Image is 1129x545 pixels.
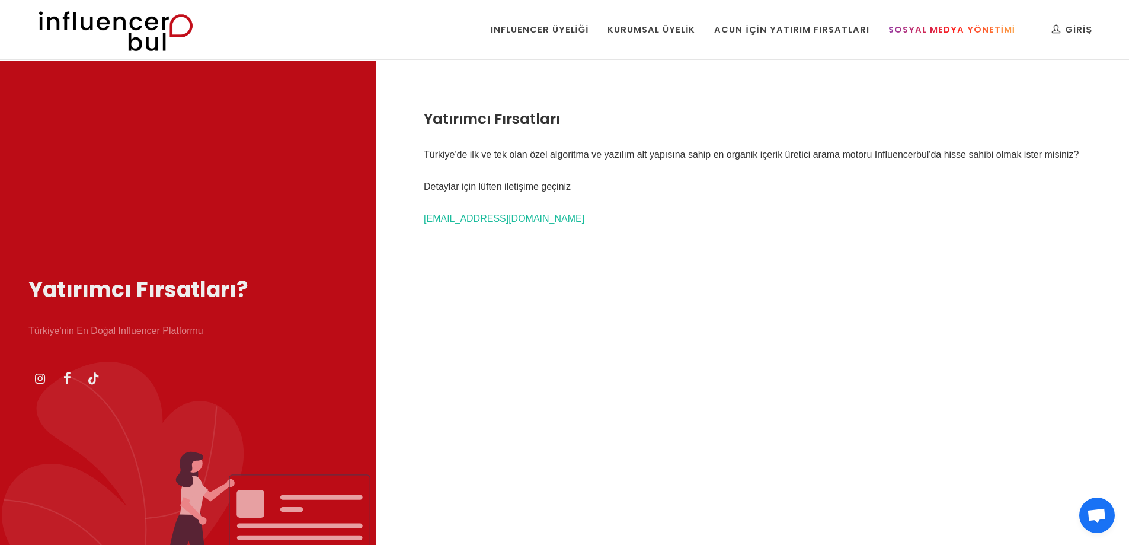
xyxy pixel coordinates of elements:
div: Influencer Üyeliği [491,23,589,36]
p: Türkiye'nin En Doğal Influencer Platformu [28,324,348,338]
h3: Yatırımcı Fırsatları [424,109,1082,130]
a: [EMAIL_ADDRESS][DOMAIN_NAME] [424,213,584,224]
div: Kurumsal Üyelik [607,23,695,36]
h1: Yatırımcı Fırsatları? [28,274,348,306]
div: Sosyal Medya Yönetimi [888,23,1015,36]
p: Detaylar için lüften iletişime geçiniz [424,180,1082,194]
div: Acun İçin Yatırım Fırsatları [714,23,869,36]
div: Giriş [1052,23,1092,36]
a: Açık sohbet [1079,498,1115,533]
p: Türkiye'de ilk ve tek olan özel algoritma ve yazılım alt yapısına sahip en organik içerik üretici... [424,148,1082,162]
